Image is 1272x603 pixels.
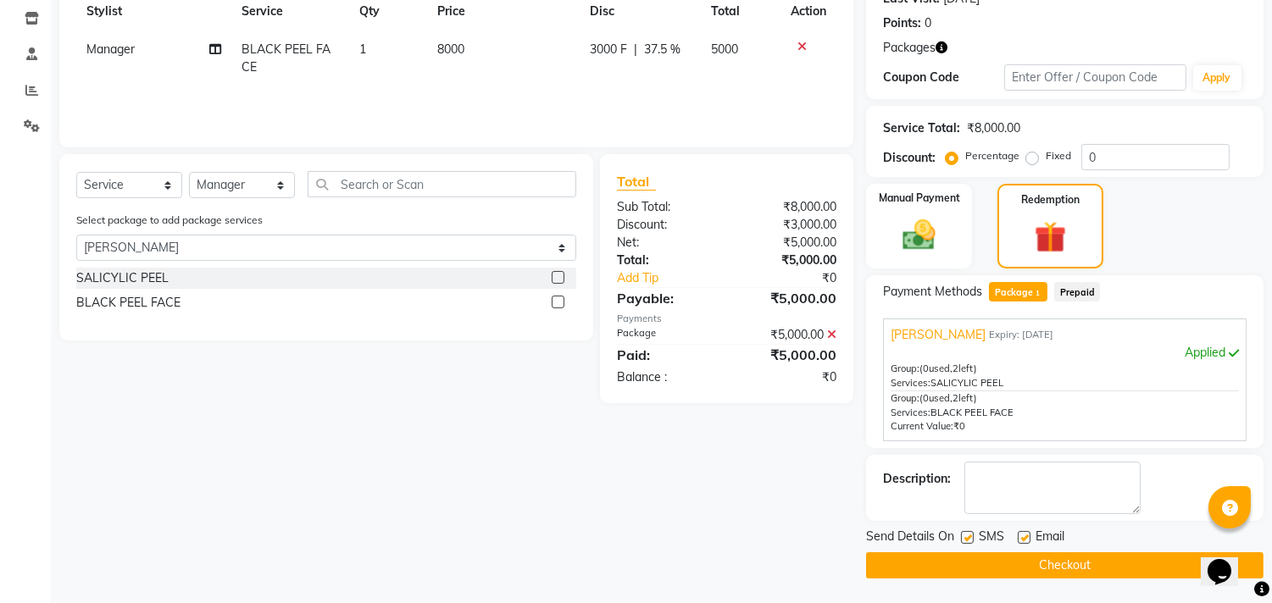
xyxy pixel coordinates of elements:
img: _gift.svg [1025,218,1075,257]
span: 2 [953,392,958,404]
label: Fixed [1046,148,1071,163]
div: Payments [617,312,836,326]
span: 3000 F [590,41,627,58]
div: SALICYLIC PEEL [76,269,169,287]
div: Payable: [604,288,727,308]
div: ₹5,000.00 [727,234,850,252]
button: Checkout [866,552,1264,578]
span: Group: [891,362,919,374]
span: | [634,41,637,58]
span: Services: [891,377,930,389]
div: ₹8,000.00 [727,198,850,216]
input: Search or Scan [308,171,576,197]
div: ₹5,000.00 [727,326,850,344]
div: ₹3,000.00 [727,216,850,234]
iframe: chat widget [1201,535,1255,586]
img: _cash.svg [892,216,946,254]
span: Package [989,282,1047,301]
div: ₹5,000.00 [727,252,850,269]
div: BLACK PEEL FACE [76,294,181,312]
span: Email [1036,528,1064,549]
input: Enter Offer / Coupon Code [1004,64,1186,91]
div: Discount: [604,216,727,234]
span: used, left) [919,362,977,374]
label: Redemption [1021,192,1080,207]
div: ₹0 [727,368,850,386]
div: Coupon Code [883,69,1004,86]
div: Discount: [883,149,936,167]
div: Package [604,326,727,344]
span: Payment Methods [883,283,982,301]
span: BLACK PEEL FACE [242,41,330,75]
span: ₹0 [953,420,965,432]
span: Send Details On [866,528,954,549]
span: Services: [891,407,930,418]
span: 5000 [711,41,738,57]
span: 37.5 % [644,41,680,58]
span: Manager [86,41,135,57]
div: Net: [604,234,727,252]
div: ₹0 [747,269,850,287]
span: (0 [919,362,929,374]
button: Apply [1193,65,1241,91]
span: Total [617,173,656,191]
div: Balance : [604,368,727,386]
span: Prepaid [1054,282,1100,301]
span: 8000 [437,41,464,57]
div: Paid: [604,345,727,365]
div: ₹5,000.00 [727,288,850,308]
span: Packages [883,39,936,57]
span: Current Value: [891,420,953,432]
div: Service Total: [883,119,960,137]
span: 2 [953,362,958,374]
span: 1 [359,41,366,57]
div: ₹5,000.00 [727,345,850,365]
span: 1 [1033,289,1042,299]
div: Applied [891,344,1239,362]
div: Description: [883,470,951,488]
div: Total: [604,252,727,269]
div: 0 [925,14,931,32]
div: Sub Total: [604,198,727,216]
label: Manual Payment [879,191,960,206]
span: SMS [979,528,1004,549]
span: (0 [919,392,929,404]
div: ₹8,000.00 [967,119,1020,137]
label: Select package to add package services [76,213,263,228]
span: SALICYLIC PEEL [930,377,1003,389]
span: Expiry: [DATE] [989,328,1053,342]
span: used, left) [919,392,977,404]
div: Points: [883,14,921,32]
span: BLACK PEEL FACE [930,407,1014,418]
span: [PERSON_NAME] [891,326,986,344]
span: Group: [891,392,919,404]
label: Percentage [965,148,1019,163]
a: Add Tip [604,269,747,287]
